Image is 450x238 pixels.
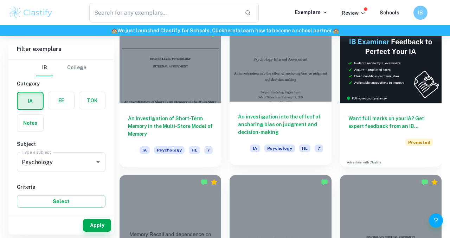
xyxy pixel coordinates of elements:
p: Review [342,9,366,17]
h6: Filter exemplars [8,39,114,59]
span: HL [299,144,310,152]
h6: Subject [17,140,105,148]
h6: Category [17,80,105,88]
button: IB [413,6,427,20]
h6: An Investigation of Short-Term Memory in the Multi-Store Model of Memory [128,115,213,138]
button: Help and Feedback [429,213,443,227]
a: An Investigation of Short-Term Memory in the Multi-Store Model of MemoryIAPsychologyHL7 [120,27,221,167]
label: Type a subject [22,149,51,155]
a: Advertise with Clastify [347,160,381,165]
img: Thumbnail [340,27,442,103]
p: Exemplars [295,8,328,16]
a: here [224,28,235,33]
img: Marked [421,179,428,186]
a: Want full marks on yourIA? Get expert feedback from an IB examiner!PromotedAdvertise with Clastify [340,27,442,167]
button: Notes [17,115,43,131]
h6: We just launched Clastify for Schools. Click to learn how to become a school partner. [1,27,449,34]
h6: Criteria [17,183,105,191]
span: IA [140,146,150,154]
span: 🏫 [333,28,339,33]
h6: An investigation into the effect of anchoring bias on judgment and decision-making [238,113,323,136]
div: Filter type choice [36,59,86,76]
a: Schools [380,10,399,15]
input: Search for any exemplars... [89,3,239,22]
span: HL [189,146,200,154]
span: 🏫 [111,28,117,33]
button: Apply [83,219,111,232]
button: Select [17,195,105,208]
span: Promoted [405,139,433,146]
span: IA [250,144,260,152]
button: Open [93,157,103,167]
span: 7 [204,146,213,154]
button: TOK [79,92,105,109]
a: An investigation into the effect of anchoring bias on judgment and decision-makingIAPsychologyHL7 [230,27,331,167]
img: Marked [201,179,208,186]
button: IB [36,59,53,76]
h6: IB [417,9,425,17]
button: IA [18,92,43,109]
span: 7 [315,144,323,152]
h6: Want full marks on your IA ? Get expert feedback from an IB examiner! [348,115,433,130]
span: Psychology [154,146,185,154]
button: EE [48,92,74,109]
button: College [67,59,86,76]
span: Psychology [264,144,295,152]
div: Premium [431,179,438,186]
img: Clastify logo [8,6,53,20]
div: Premium [211,179,218,186]
img: Marked [321,179,328,186]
